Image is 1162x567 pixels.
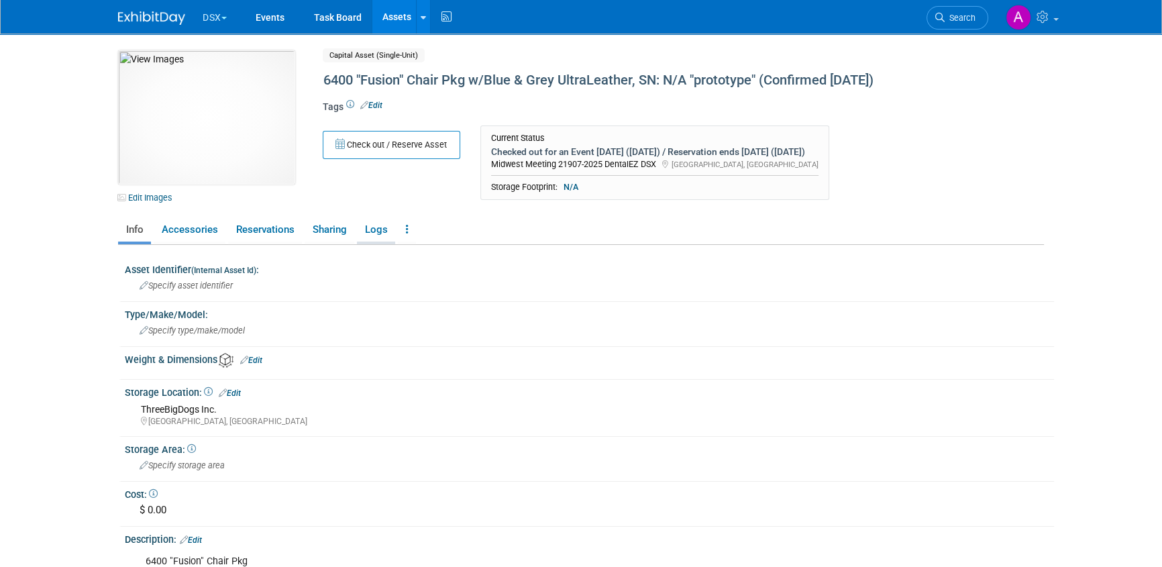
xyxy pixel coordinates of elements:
[118,218,151,242] a: Info
[357,218,395,242] a: Logs
[1006,5,1031,30] img: Art Stewart
[219,353,233,368] img: Asset Weight and Dimensions
[125,444,196,455] span: Storage Area:
[140,325,245,336] span: Specify type/make/model
[135,500,1044,521] div: $ 0.00
[140,280,233,291] span: Specify asset identifier
[927,6,988,30] a: Search
[560,181,582,193] span: N/A
[491,146,818,158] div: Checked out for an Event [DATE] ([DATE]) / Reservation ends [DATE] ([DATE])
[323,100,933,123] div: Tags
[228,218,302,242] a: Reservations
[118,189,178,206] a: Edit Images
[125,529,1054,547] div: Description:
[125,260,1054,276] div: Asset Identifier :
[240,356,262,365] a: Edit
[154,218,225,242] a: Accessories
[672,160,818,169] span: [GEOGRAPHIC_DATA], [GEOGRAPHIC_DATA]
[141,404,217,415] span: ThreeBigDogs Inc.
[118,11,185,25] img: ExhibitDay
[125,484,1054,501] div: Cost:
[180,535,202,545] a: Edit
[125,305,1054,321] div: Type/Make/Model:
[323,48,425,62] span: Capital Asset (Single-Unit)
[125,350,1054,368] div: Weight & Dimensions
[118,50,295,185] img: View Images
[491,159,656,169] span: Midwest Meeting 21907-2025 DentalEZ DSX
[125,382,1054,400] div: Storage Location:
[491,181,818,193] div: Storage Footprint:
[141,416,1044,427] div: [GEOGRAPHIC_DATA], [GEOGRAPHIC_DATA]
[319,68,933,93] div: 6400 "Fusion" Chair Pkg w/Blue & Grey UltraLeather, SN: N/A "prototype" (Confirmed [DATE])
[219,389,241,398] a: Edit
[191,266,256,275] small: (Internal Asset Id)
[140,460,225,470] span: Specify storage area
[323,131,460,159] button: Check out / Reserve Asset
[305,218,354,242] a: Sharing
[491,133,818,144] div: Current Status
[945,13,975,23] span: Search
[360,101,382,110] a: Edit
